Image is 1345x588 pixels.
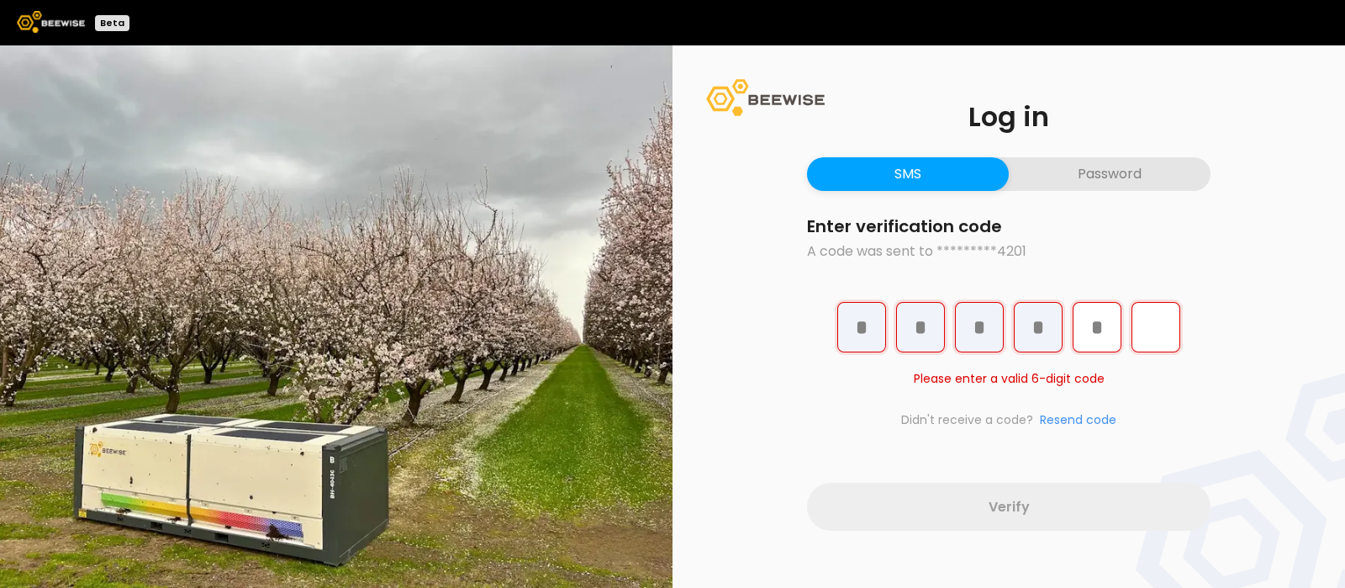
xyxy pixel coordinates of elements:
[1014,302,1063,352] input: Digit 4 of 6
[1131,302,1180,352] input: Digit 6 of 6
[896,302,945,352] input: Digit 2 of 6
[807,373,1210,384] div: Please enter a valid 6-digit code
[807,218,1210,235] h2: Enter verification code
[1009,157,1210,191] button: Password
[955,302,1004,352] input: Digit 3 of 6
[901,411,1116,428] span: Didn't receive a code?
[95,15,129,31] div: Beta
[807,483,1210,531] button: Verify
[17,11,85,33] img: Beewise logo
[1073,302,1121,352] input: Digit 5 of 6
[807,157,1009,191] button: SMS
[807,103,1210,130] h1: Log in
[1040,411,1116,429] button: Resend code
[837,302,886,352] input: Digit 1 of 6
[989,496,1030,517] span: Verify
